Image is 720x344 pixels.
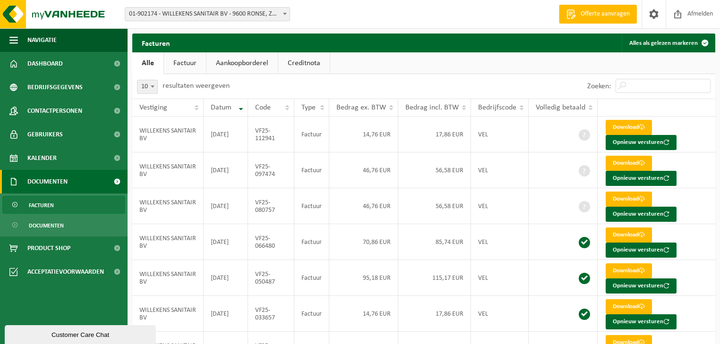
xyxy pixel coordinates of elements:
[248,188,294,224] td: VF25-080757
[29,196,54,214] span: Facturen
[294,224,329,260] td: Factuur
[206,52,278,74] a: Aankoopborderel
[132,296,204,332] td: WILLEKENS SANITAIR BV
[294,188,329,224] td: Factuur
[398,152,471,188] td: 56,58 EUR
[471,296,529,332] td: VEL
[398,117,471,152] td: 17,86 EUR
[132,117,204,152] td: WILLEKENS SANITAIR BV
[248,260,294,296] td: VF25-050487
[471,188,529,224] td: VEL
[27,52,63,76] span: Dashboard
[132,260,204,296] td: WILLEKENS SANITAIR BV
[559,5,637,24] a: Offerte aanvragen
[132,188,204,224] td: WILLEKENS SANITAIR BV
[204,296,248,332] td: [DATE]
[278,52,330,74] a: Creditnota
[329,188,398,224] td: 46,76 EUR
[606,278,677,294] button: Opnieuw versturen
[27,28,57,52] span: Navigatie
[255,104,271,111] span: Code
[536,104,585,111] span: Volledig betaald
[294,152,329,188] td: Factuur
[606,263,652,278] a: Download
[329,260,398,296] td: 95,18 EUR
[163,82,230,90] label: resultaten weergeven
[137,80,158,94] span: 10
[2,216,125,234] a: Documenten
[125,7,290,21] span: 01-902174 - WILLEKENS SANITAIR BV - 9600 RONSE, ZONNESTRAAT 102/0001
[2,196,125,214] a: Facturen
[398,260,471,296] td: 115,17 EUR
[248,117,294,152] td: VF25-112941
[204,188,248,224] td: [DATE]
[606,243,677,258] button: Opnieuw versturen
[248,296,294,332] td: VF25-033657
[211,104,231,111] span: Datum
[139,104,167,111] span: Vestiging
[398,188,471,224] td: 56,58 EUR
[132,152,204,188] td: WILLEKENS SANITAIR BV
[471,152,529,188] td: VEL
[27,123,63,146] span: Gebruikers
[329,117,398,152] td: 14,76 EUR
[27,99,82,123] span: Contactpersonen
[248,152,294,188] td: VF25-097474
[132,52,163,74] a: Alle
[27,76,83,99] span: Bedrijfsgegevens
[606,120,652,135] a: Download
[329,224,398,260] td: 70,86 EUR
[5,323,158,344] iframe: chat widget
[398,296,471,332] td: 17,86 EUR
[587,83,611,90] label: Zoeken:
[471,260,529,296] td: VEL
[204,224,248,260] td: [DATE]
[471,224,529,260] td: VEL
[622,34,714,52] button: Alles als gelezen markeren
[329,152,398,188] td: 46,76 EUR
[606,135,677,150] button: Opnieuw versturen
[398,224,471,260] td: 85,74 EUR
[606,299,652,314] a: Download
[132,224,204,260] td: WILLEKENS SANITAIR BV
[606,227,652,243] a: Download
[137,80,157,93] span: 10
[294,260,329,296] td: Factuur
[294,296,329,332] td: Factuur
[27,170,68,193] span: Documenten
[606,171,677,186] button: Opnieuw versturen
[27,260,104,284] span: Acceptatievoorwaarden
[606,156,652,171] a: Download
[29,217,64,235] span: Documenten
[125,8,290,21] span: 01-902174 - WILLEKENS SANITAIR BV - 9600 RONSE, ZONNESTRAAT 102/0001
[301,104,316,111] span: Type
[248,224,294,260] td: VF25-066480
[405,104,459,111] span: Bedrag incl. BTW
[606,207,677,222] button: Opnieuw versturen
[578,9,632,19] span: Offerte aanvragen
[204,152,248,188] td: [DATE]
[294,117,329,152] td: Factuur
[204,260,248,296] td: [DATE]
[336,104,386,111] span: Bedrag ex. BTW
[606,192,652,207] a: Download
[478,104,516,111] span: Bedrijfscode
[27,146,57,170] span: Kalender
[329,296,398,332] td: 14,76 EUR
[204,117,248,152] td: [DATE]
[164,52,206,74] a: Factuur
[132,34,180,52] h2: Facturen
[471,117,529,152] td: VEL
[606,314,677,329] button: Opnieuw versturen
[27,236,70,260] span: Product Shop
